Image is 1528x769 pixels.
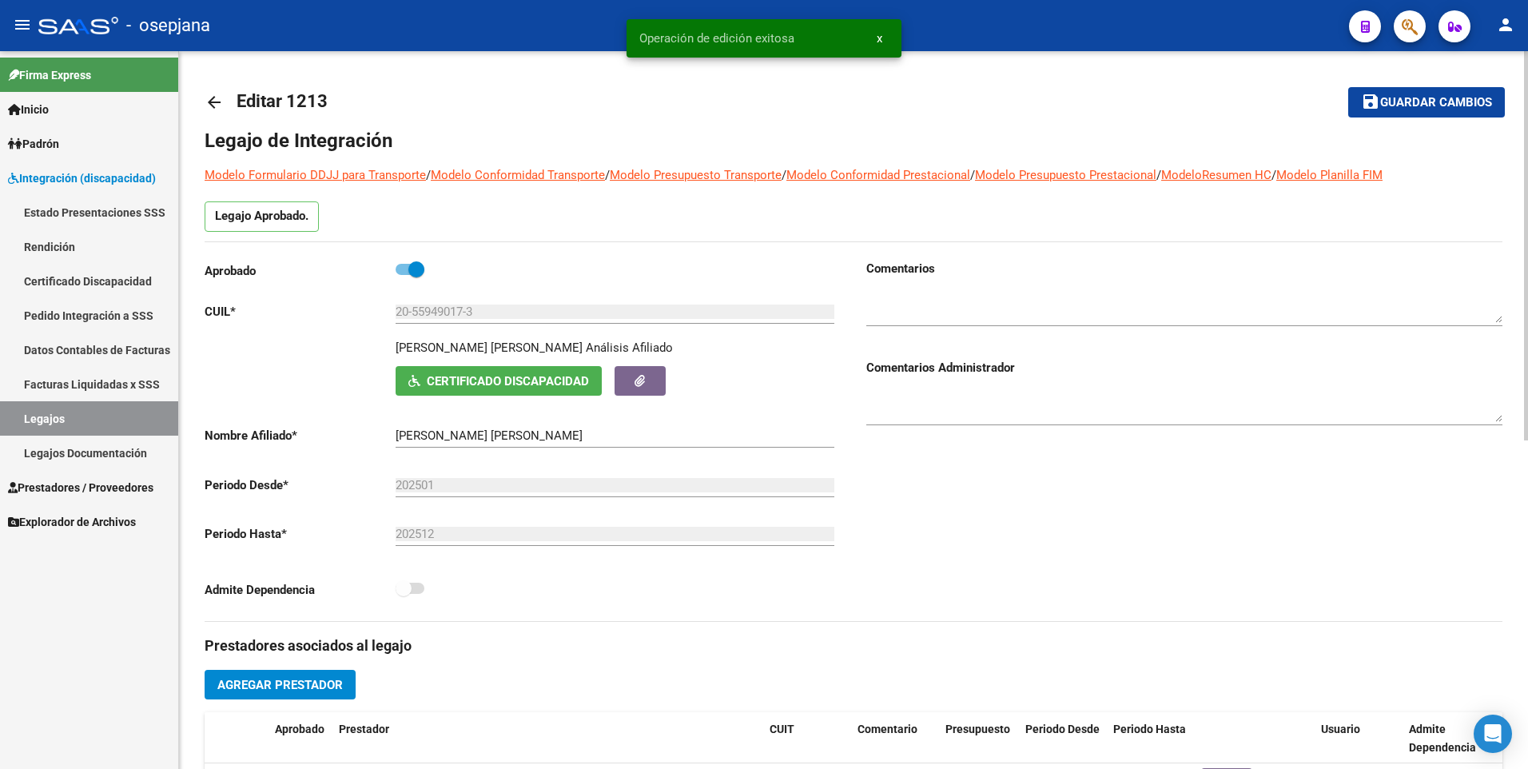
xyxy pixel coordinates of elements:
[205,262,396,280] p: Aprobado
[205,670,356,699] button: Agregar Prestador
[1161,168,1271,182] a: ModeloResumen HC
[427,374,589,388] span: Certificado Discapacidad
[975,168,1156,182] a: Modelo Presupuesto Prestacional
[939,712,1019,765] datatable-header-cell: Presupuesto
[396,366,602,396] button: Certificado Discapacidad
[217,678,343,692] span: Agregar Prestador
[275,723,324,735] span: Aprobado
[126,8,210,43] span: - osepjana
[1403,712,1490,765] datatable-header-cell: Admite Dependencia
[851,712,939,765] datatable-header-cell: Comentario
[8,66,91,84] span: Firma Express
[205,201,319,232] p: Legajo Aprobado.
[205,476,396,494] p: Periodo Desde
[1113,723,1186,735] span: Periodo Hasta
[1107,712,1195,765] datatable-header-cell: Periodo Hasta
[1025,723,1100,735] span: Periodo Desde
[1321,723,1360,735] span: Usuario
[1380,96,1492,110] span: Guardar cambios
[866,260,1502,277] h3: Comentarios
[945,723,1010,735] span: Presupuesto
[1361,92,1380,111] mat-icon: save
[786,168,970,182] a: Modelo Conformidad Prestacional
[639,30,794,46] span: Operación de edición exitosa
[339,723,389,735] span: Prestador
[586,339,673,357] div: Análisis Afiliado
[205,303,396,321] p: CUIL
[610,168,782,182] a: Modelo Presupuesto Transporte
[8,169,156,187] span: Integración (discapacidad)
[8,101,49,118] span: Inicio
[858,723,917,735] span: Comentario
[269,712,332,765] datatable-header-cell: Aprobado
[205,168,426,182] a: Modelo Formulario DDJJ para Transporte
[332,712,763,765] datatable-header-cell: Prestador
[431,168,605,182] a: Modelo Conformidad Transporte
[8,479,153,496] span: Prestadores / Proveedores
[1019,712,1107,765] datatable-header-cell: Periodo Desde
[1496,15,1515,34] mat-icon: person
[205,128,1502,153] h1: Legajo de Integración
[205,581,396,599] p: Admite Dependencia
[205,93,224,112] mat-icon: arrow_back
[770,723,794,735] span: CUIT
[13,15,32,34] mat-icon: menu
[237,91,328,111] span: Editar 1213
[205,427,396,444] p: Nombre Afiliado
[763,712,851,765] datatable-header-cell: CUIT
[1409,723,1476,754] span: Admite Dependencia
[8,135,59,153] span: Padrón
[866,359,1502,377] h3: Comentarios Administrador
[8,513,136,531] span: Explorador de Archivos
[877,31,882,46] span: x
[205,635,1502,657] h3: Prestadores asociados al legajo
[205,525,396,543] p: Periodo Hasta
[396,339,583,357] p: [PERSON_NAME] [PERSON_NAME]
[1315,712,1403,765] datatable-header-cell: Usuario
[1474,715,1512,753] div: Open Intercom Messenger
[1348,87,1505,117] button: Guardar cambios
[864,24,895,53] button: x
[1276,168,1383,182] a: Modelo Planilla FIM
